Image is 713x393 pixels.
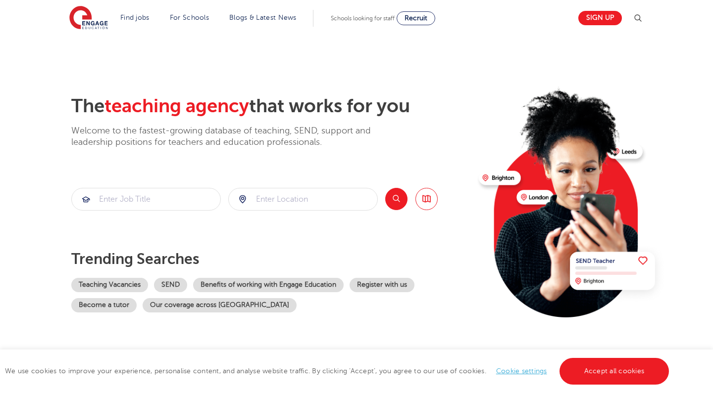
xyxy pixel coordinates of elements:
[71,125,398,148] p: Welcome to the fastest-growing database of teaching, SEND, support and leadership positions for t...
[350,278,414,292] a: Register with us
[143,298,297,312] a: Our coverage across [GEOGRAPHIC_DATA]
[385,188,407,210] button: Search
[405,14,427,22] span: Recruit
[104,95,249,117] span: teaching agency
[496,367,547,375] a: Cookie settings
[71,298,137,312] a: Become a tutor
[193,278,344,292] a: Benefits of working with Engage Education
[5,367,671,375] span: We use cookies to improve your experience, personalise content, and analyse website traffic. By c...
[229,188,377,210] input: Submit
[71,250,471,268] p: Trending searches
[71,278,148,292] a: Teaching Vacancies
[154,278,187,292] a: SEND
[397,11,435,25] a: Recruit
[71,95,471,118] h2: The that works for you
[578,11,622,25] a: Sign up
[120,14,150,21] a: Find jobs
[71,188,221,211] div: Submit
[72,188,220,210] input: Submit
[229,14,297,21] a: Blogs & Latest News
[560,358,669,385] a: Accept all cookies
[228,188,378,211] div: Submit
[69,6,108,31] img: Engage Education
[170,14,209,21] a: For Schools
[331,15,395,22] span: Schools looking for staff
